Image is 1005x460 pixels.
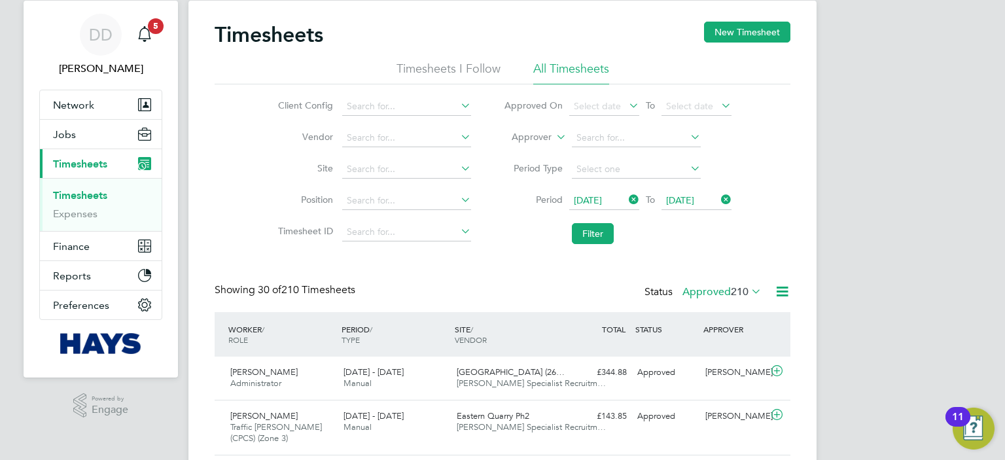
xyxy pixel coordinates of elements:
button: Timesheets [40,149,162,178]
li: Timesheets I Follow [397,61,501,84]
a: 5 [132,14,158,56]
a: Expenses [53,207,97,220]
span: To [642,191,659,208]
div: £344.88 [564,362,632,383]
button: Reports [40,261,162,290]
button: Network [40,90,162,119]
div: Timesheets [40,178,162,231]
button: Finance [40,232,162,260]
a: DD[PERSON_NAME] [39,14,162,77]
label: Timesheet ID [274,225,333,237]
span: TOTAL [602,324,626,334]
span: 210 [731,285,749,298]
input: Select one [572,160,701,179]
div: WORKER [225,317,338,351]
span: / [370,324,372,334]
span: Reports [53,270,91,282]
input: Search for... [342,129,471,147]
label: Period [504,194,563,205]
label: Approved [682,285,762,298]
div: Status [644,283,764,302]
label: Client Config [274,99,333,111]
span: TYPE [342,334,360,345]
label: Approver [493,131,552,144]
input: Search for... [572,129,701,147]
label: Position [274,194,333,205]
span: Eastern Quarry Ph2 [457,410,529,421]
div: PERIOD [338,317,451,351]
a: Powered byEngage [73,393,129,418]
label: Approved On [504,99,563,111]
div: Showing [215,283,358,297]
span: Jobs [53,128,76,141]
input: Search for... [342,160,471,179]
span: [DATE] - [DATE] [344,366,404,378]
span: Powered by [92,393,128,404]
span: 30 of [258,283,281,296]
span: Finance [53,240,90,253]
span: / [470,324,473,334]
span: [PERSON_NAME] Specialist Recruitm… [457,378,606,389]
span: VENDOR [455,334,487,345]
nav: Main navigation [24,1,178,378]
span: Daniel Douglas [39,61,162,77]
button: New Timesheet [704,22,790,43]
input: Search for... [342,192,471,210]
button: Preferences [40,291,162,319]
span: [DATE] [666,194,694,206]
div: [PERSON_NAME] [700,362,768,383]
div: Approved [632,362,700,383]
span: 210 Timesheets [258,283,355,296]
span: Select date [666,100,713,112]
span: / [262,324,264,334]
span: [PERSON_NAME] Specialist Recruitm… [457,421,606,433]
span: [DATE] - [DATE] [344,410,404,421]
span: [PERSON_NAME] [230,366,298,378]
span: Preferences [53,299,109,311]
img: hays-logo-retina.png [60,333,142,354]
div: SITE [451,317,565,351]
span: Timesheets [53,158,107,170]
span: ROLE [228,334,248,345]
span: Select date [574,100,621,112]
input: Search for... [342,223,471,241]
label: Vendor [274,131,333,143]
a: Go to home page [39,333,162,354]
span: [PERSON_NAME] [230,410,298,421]
div: [PERSON_NAME] [700,406,768,427]
input: Search for... [342,97,471,116]
span: Manual [344,378,372,389]
span: Engage [92,404,128,416]
label: Site [274,162,333,174]
span: [DATE] [574,194,602,206]
label: Period Type [504,162,563,174]
a: Timesheets [53,189,107,202]
span: 5 [148,18,164,34]
div: APPROVER [700,317,768,341]
span: [GEOGRAPHIC_DATA] (26… [457,366,565,378]
div: STATUS [632,317,700,341]
button: Jobs [40,120,162,149]
span: To [642,97,659,114]
div: £143.85 [564,406,632,427]
span: Traffic [PERSON_NAME] (CPCS) (Zone 3) [230,421,322,444]
button: Open Resource Center, 11 new notifications [953,408,995,450]
button: Filter [572,223,614,244]
li: All Timesheets [533,61,609,84]
h2: Timesheets [215,22,323,48]
span: DD [89,26,113,43]
span: Manual [344,421,372,433]
span: Network [53,99,94,111]
span: Administrator [230,378,281,389]
div: 11 [952,417,964,434]
div: Approved [632,406,700,427]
